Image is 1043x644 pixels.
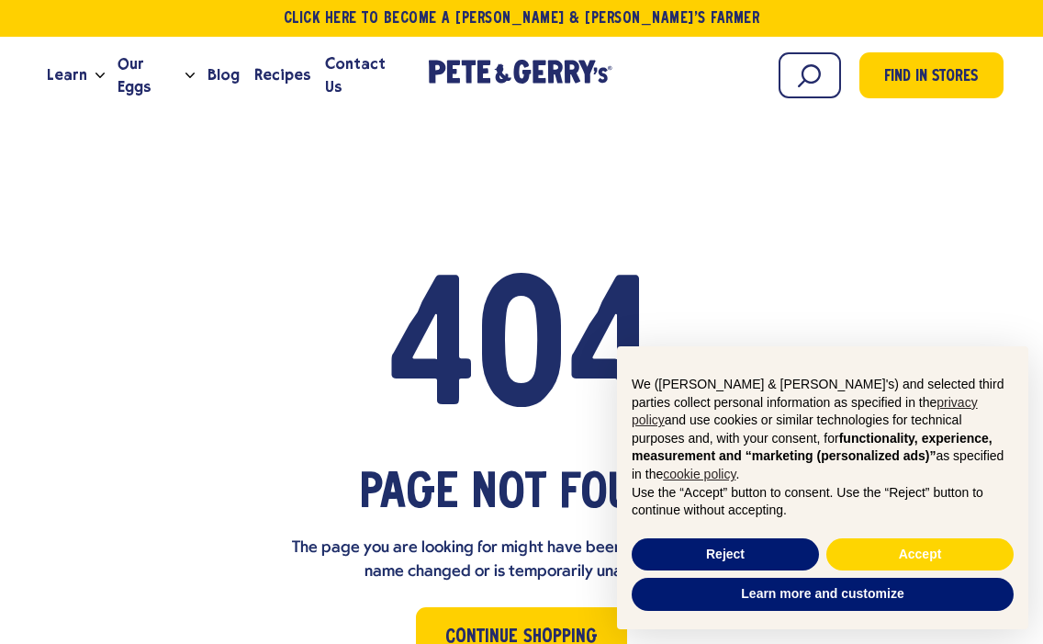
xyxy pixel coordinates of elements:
button: Accept [826,538,1014,571]
a: Find in Stores [859,52,1004,98]
button: Open the dropdown menu for Learn [95,73,105,79]
button: Reject [632,538,819,571]
a: Recipes [247,51,318,100]
p: The page you are looking for might have been removed, had it’s name changed or is temporarily una... [292,537,751,584]
p: We ([PERSON_NAME] & [PERSON_NAME]'s) and selected third parties collect personal information as s... [632,376,1014,484]
span: Blog [207,63,240,86]
span: Contact Us [325,52,403,98]
a: Contact Us [318,51,410,100]
button: Open the dropdown menu for Our Eggs [185,73,195,79]
span: Recipes [254,63,310,86]
h1: page not found [292,469,751,520]
input: Search [779,52,841,98]
button: Learn more and customize [632,578,1014,611]
div: Notice [602,332,1043,644]
span: Our Eggs [118,52,178,98]
span: Find in Stores [884,65,978,90]
a: Learn [39,51,95,100]
a: Blog [200,51,247,100]
span: Learn [47,63,87,86]
a: cookie policy [663,467,735,481]
h2: 404 [51,266,992,450]
p: Use the “Accept” button to consent. Use the “Reject” button to continue without accepting. [632,484,1014,520]
a: Our Eggs [110,51,185,100]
